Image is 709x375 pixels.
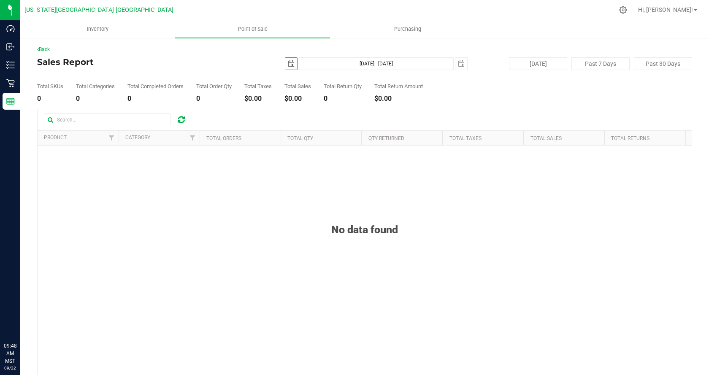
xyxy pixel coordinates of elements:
[4,342,16,365] p: 09:48 AM MST
[618,6,628,14] div: Manage settings
[37,84,63,89] div: Total SKUs
[611,135,649,141] a: Total Returns
[571,57,630,70] button: Past 7 Days
[368,135,404,141] a: Qty Returned
[37,46,50,52] a: Back
[186,131,200,145] a: Filter
[38,202,692,236] div: No data found
[175,20,330,38] a: Point of Sale
[6,24,15,33] inline-svg: Dashboard
[6,61,15,69] inline-svg: Inventory
[638,6,693,13] span: Hi, [PERSON_NAME]!
[284,95,311,102] div: $0.00
[127,95,184,102] div: 0
[244,84,272,89] div: Total Taxes
[324,84,362,89] div: Total Return Qty
[76,25,120,33] span: Inventory
[330,20,485,38] a: Purchasing
[6,43,15,51] inline-svg: Inbound
[6,97,15,105] inline-svg: Reports
[530,135,562,141] a: Total Sales
[105,131,119,145] a: Filter
[374,95,423,102] div: $0.00
[284,84,311,89] div: Total Sales
[125,135,150,140] a: Category
[285,58,297,70] span: select
[287,135,313,141] a: Total Qty
[127,84,184,89] div: Total Completed Orders
[206,135,241,141] a: Total Orders
[4,365,16,371] p: 09/22
[227,25,279,33] span: Point of Sale
[324,95,362,102] div: 0
[509,57,567,70] button: [DATE]
[196,84,232,89] div: Total Order Qty
[374,84,423,89] div: Total Return Amount
[37,57,255,67] h4: Sales Report
[44,113,170,126] input: Search...
[6,79,15,87] inline-svg: Retail
[8,308,34,333] iframe: Resource center
[37,95,63,102] div: 0
[383,25,433,33] span: Purchasing
[76,84,115,89] div: Total Categories
[24,6,173,13] span: [US_STATE][GEOGRAPHIC_DATA] [GEOGRAPHIC_DATA]
[449,135,482,141] a: Total Taxes
[76,95,115,102] div: 0
[44,135,67,140] a: Product
[196,95,232,102] div: 0
[20,20,175,38] a: Inventory
[244,95,272,102] div: $0.00
[455,58,467,70] span: select
[634,57,692,70] button: Past 30 Days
